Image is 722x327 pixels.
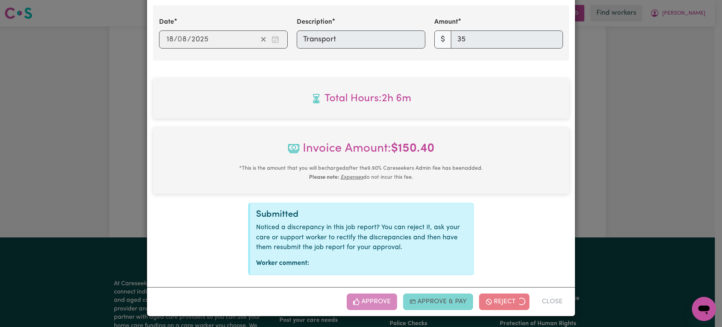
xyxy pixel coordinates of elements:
input: Transport [297,30,425,49]
input: ---- [191,34,209,45]
input: -- [166,34,174,45]
span: Submitted [256,210,299,219]
span: $ [434,30,451,49]
p: Noticed a discrepancy in this job report? You can reject it, ask your care or support worker to r... [256,223,467,252]
span: 0 [177,36,182,43]
span: Invoice Amount: [159,140,563,164]
input: -- [178,34,187,45]
label: Description [297,17,332,27]
strong: Worker comment: [256,260,309,266]
b: Please note: [309,175,339,180]
span: Total hours worked: 2 hours 6 minutes [159,91,563,106]
iframe: Button to launch messaging window [692,297,716,321]
label: Date [159,17,174,27]
small: This is the amount that you will be charged after the 9.90 % Careseekers Admin Fee has been added... [239,166,483,180]
span: / [187,35,191,44]
button: Enter the date of expense [269,34,281,45]
b: $ 150.40 [391,143,434,155]
button: Clear date [258,34,269,45]
label: Amount [434,17,458,27]
u: Expenses [341,175,363,180]
span: / [174,35,177,44]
